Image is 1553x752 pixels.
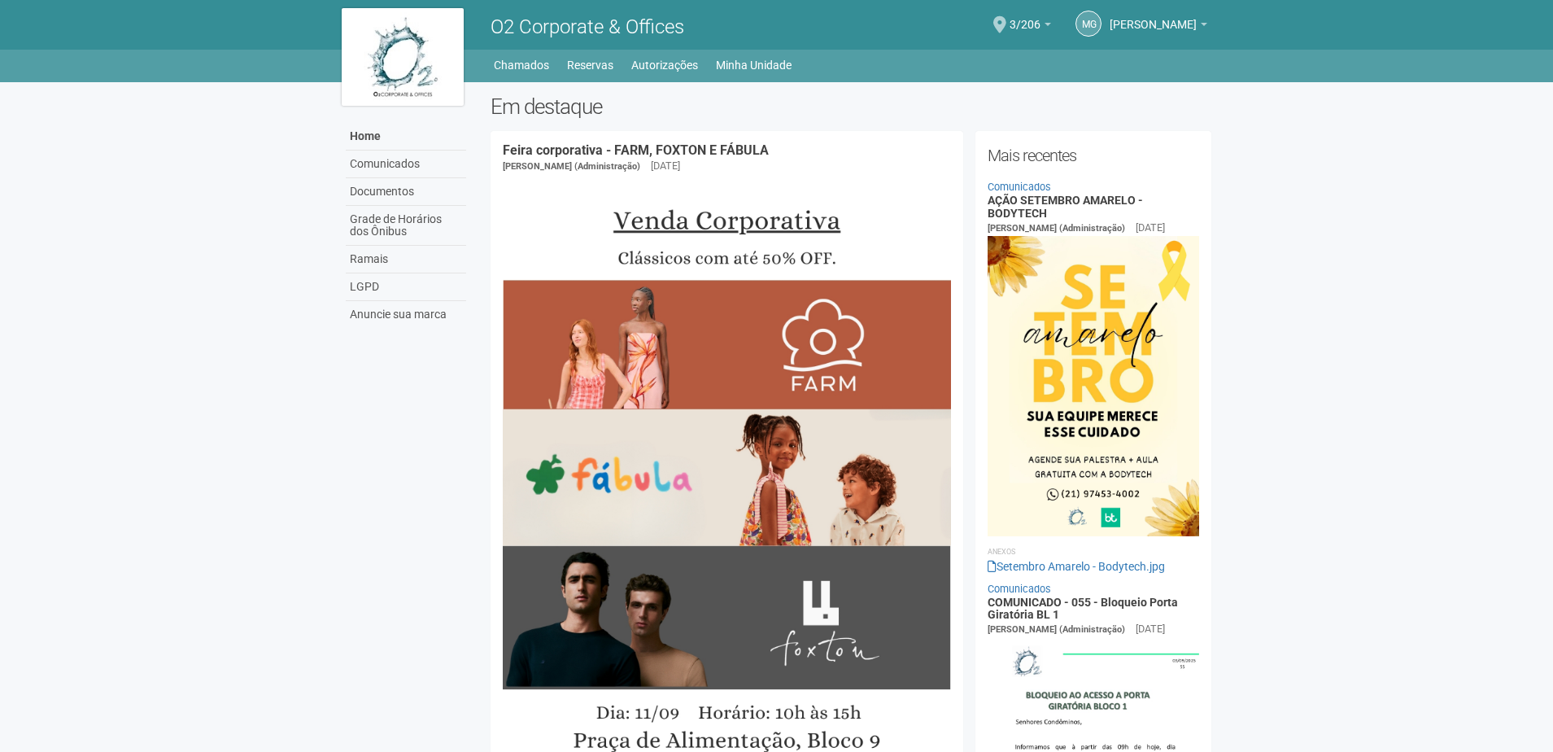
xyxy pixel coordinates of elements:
a: Comunicados [988,181,1051,193]
span: 3/206 [1010,2,1040,31]
a: MG [1075,11,1101,37]
a: Documentos [346,178,466,206]
img: Setembro%20Amarelo%20-%20Bodytech.jpg [988,236,1200,536]
h2: Mais recentes [988,143,1200,168]
span: [PERSON_NAME] (Administração) [988,624,1125,635]
span: [PERSON_NAME] (Administração) [988,223,1125,234]
a: Home [346,123,466,151]
span: [PERSON_NAME] (Administração) [503,161,640,172]
a: Autorizações [631,54,698,77]
a: Comunicados [988,583,1051,595]
a: Chamados [494,54,549,77]
li: Anexos [988,544,1200,559]
a: Minha Unidade [716,54,792,77]
a: Comunicados [346,151,466,178]
div: [DATE] [1136,221,1165,235]
a: Grade de Horários dos Ônibus [346,206,466,246]
span: Monica Guedes [1110,2,1197,31]
span: O2 Corporate & Offices [491,15,684,38]
a: Ramais [346,246,466,273]
div: [DATE] [651,159,680,173]
a: Feira corporativa - FARM, FOXTON E FÁBULA [503,142,769,158]
a: AÇÃO SETEMBRO AMARELO - BODYTECH [988,194,1143,219]
a: Anuncie sua marca [346,301,466,328]
a: 3/206 [1010,20,1051,33]
div: [DATE] [1136,622,1165,636]
h2: Em destaque [491,94,1212,119]
a: Reservas [567,54,613,77]
a: [PERSON_NAME] [1110,20,1207,33]
img: logo.jpg [342,8,464,106]
a: Setembro Amarelo - Bodytech.jpg [988,560,1165,573]
a: COMUNICADO - 055 - Bloqueio Porta Giratória BL 1 [988,596,1178,621]
a: LGPD [346,273,466,301]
